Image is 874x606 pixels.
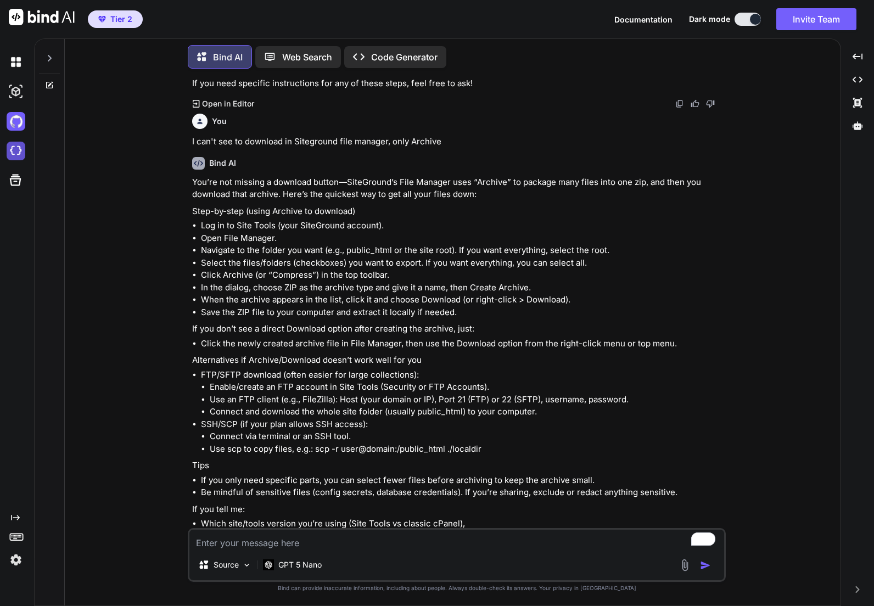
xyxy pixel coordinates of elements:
[192,503,724,516] p: If you tell me:
[9,9,75,25] img: Bind AI
[7,82,25,101] img: darkAi-studio
[192,323,724,335] p: If you don’t see a direct Download option after creating the archive, just:
[210,443,724,456] li: Use scp to copy files, e.g.: scp -r user@domain:/public_html ./localdir
[201,338,724,350] li: Click the newly created archive file in File Manager, then use the Download option from the right...
[192,176,724,201] p: You’re not missing a download button—SiteGround’s File Manager uses “Archive” to package many fil...
[201,269,724,282] li: Click Archive (or “Compress”) in the top toolbar.
[201,486,724,499] li: Be mindful of sensitive files (config secrets, database credentials). If you’re sharing, exclude ...
[201,294,724,306] li: When the archive appears in the list, click it and choose Download (or right-click > Download).
[201,518,724,530] li: Which site/tools version you’re using (Site Tools vs classic cPanel),
[192,354,724,367] p: Alternatives if Archive/Download doesn’t work well for you
[210,406,724,418] li: Connect and download the whole site folder (usually public_html) to your computer.
[214,559,239,570] p: Source
[209,158,236,169] h6: Bind AI
[188,584,726,592] p: Bind can provide inaccurate information, including about people. Always double-check its answers....
[691,99,699,108] img: like
[282,50,332,64] p: Web Search
[7,142,25,160] img: cloudideIcon
[201,282,724,294] li: In the dialog, choose ZIP as the archive type and give it a name, then Create Archive.
[242,560,251,570] img: Pick Models
[189,530,724,549] textarea: To enrich screen reader interactions, please activate Accessibility in Grammarly extension settings
[706,99,715,108] img: dislike
[614,15,673,24] span: Documentation
[110,14,132,25] span: Tier 2
[7,112,25,131] img: githubDark
[371,50,438,64] p: Code Generator
[88,10,143,28] button: premiumTier 2
[201,306,724,319] li: Save the ZIP file to your computer and extract it locally if needed.
[192,136,724,148] p: I can't see to download in Siteground file manager, only Archive
[201,232,724,245] li: Open File Manager.
[210,394,724,406] li: Use an FTP client (e.g., FileZilla): Host (your domain or IP), Port 21 (FTP) or 22 (SFTP), userna...
[700,560,711,571] img: icon
[679,559,691,571] img: attachment
[212,116,227,127] h6: You
[776,8,856,30] button: Invite Team
[202,98,254,109] p: Open in Editor
[210,381,724,394] li: Enable/create an FTP account in Site Tools (Security or FTP Accounts).
[263,559,274,570] img: GPT 5 Nano
[614,14,673,25] button: Documentation
[201,220,724,232] li: Log in to Site Tools (your SiteGround account).
[7,53,25,71] img: darkChat
[201,257,724,270] li: Select the files/folders (checkboxes) you want to export. If you want everything, you can select ...
[201,474,724,487] li: If you only need specific parts, you can select fewer files before archiving to keep the archive ...
[201,369,724,418] li: FTP/SFTP download (often easier for large collections):
[213,50,243,64] p: Bind AI
[278,559,322,570] p: GPT 5 Nano
[192,77,724,90] p: If you need specific instructions for any of these steps, feel free to ask!
[210,430,724,443] li: Connect via terminal or an SSH tool.
[98,16,106,23] img: premium
[192,459,724,472] p: Tips
[192,205,724,218] p: Step-by-step (using Archive to download)
[201,418,724,456] li: SSH/SCP (if your plan allows SSH access):
[675,99,684,108] img: copy
[201,244,724,257] li: Navigate to the folder you want (e.g., public_html or the site root). If you want everything, sel...
[7,551,25,569] img: settings
[689,14,730,25] span: Dark mode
